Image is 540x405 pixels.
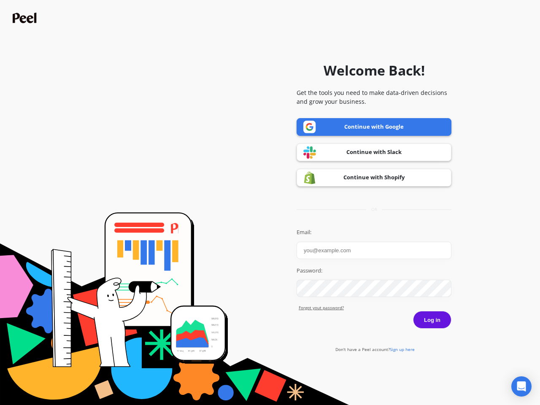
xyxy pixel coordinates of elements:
[511,376,532,397] div: Open Intercom Messenger
[413,311,451,329] button: Log in
[299,305,451,311] a: Forgot yout password?
[13,13,39,23] img: Peel
[390,346,415,352] span: Sign up here
[297,143,451,161] a: Continue with Slack
[324,60,425,81] h1: Welcome Back!
[297,206,451,213] div: or
[297,88,451,106] p: Get the tools you need to make data-driven decisions and grow your business.
[303,146,316,159] img: Slack logo
[335,346,415,352] a: Don't have a Peel account?Sign up here
[303,121,316,133] img: Google logo
[297,169,451,186] a: Continue with Shopify
[297,242,451,259] input: you@example.com
[297,228,451,237] label: Email:
[297,118,451,136] a: Continue with Google
[303,171,316,184] img: Shopify logo
[297,267,451,275] label: Password:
